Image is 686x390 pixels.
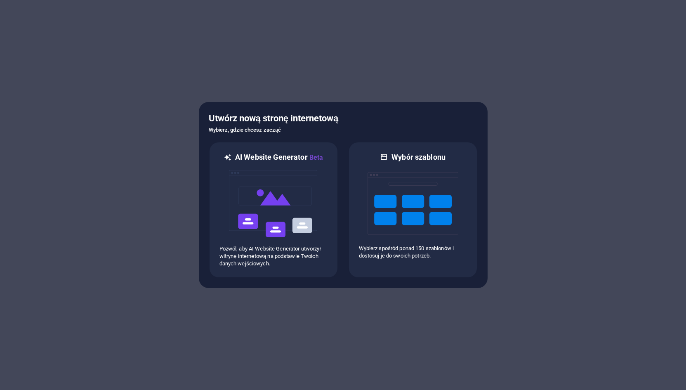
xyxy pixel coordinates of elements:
h6: Wybór szablonu [391,152,446,162]
div: Wybór szablonuWybierz spośród ponad 150 szablonów i dostosuj je do swoich potrzeb. [348,142,478,278]
h6: AI Website Generator [235,152,323,163]
p: Wybierz spośród ponad 150 szablonów i dostosuj je do swoich potrzeb. [359,245,467,260]
h5: Utwórz nową stronę internetową [209,112,478,125]
div: AI Website GeneratorBetaaiPozwól, aby AI Website Generator utworzył witrynę internetową na podsta... [209,142,338,278]
h6: Wybierz, gdzie chcesz zacząć [209,125,478,135]
p: Pozwól, aby AI Website Generator utworzył witrynę internetową na podstawie Twoich danych wejściow... [219,245,328,267]
img: ai [228,163,319,245]
span: Beta [308,154,323,161]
